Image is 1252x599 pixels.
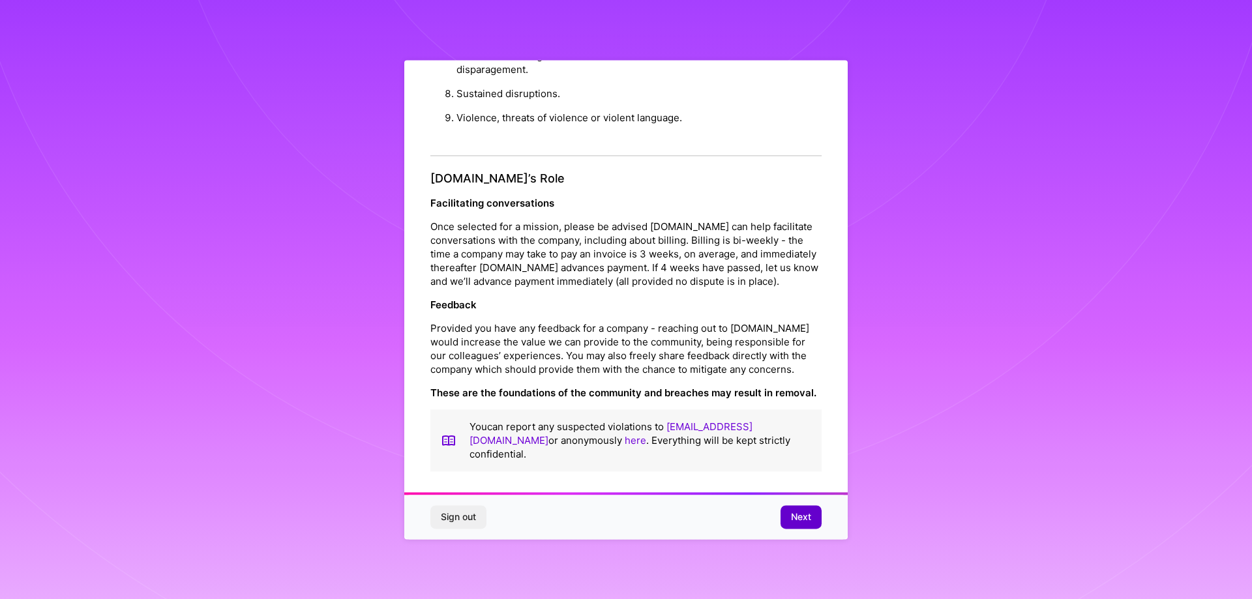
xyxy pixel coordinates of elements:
[430,387,816,399] strong: These are the foundations of the community and breaches may result in removal.
[456,44,822,82] li: Not understanding the differences between constructive criticism and disparagement.
[430,197,554,209] strong: Facilitating conversations
[441,510,476,523] span: Sign out
[430,321,822,376] p: Provided you have any feedback for a company - reaching out to [DOMAIN_NAME] would increase the v...
[456,82,822,106] li: Sustained disruptions.
[430,220,822,288] p: Once selected for a mission, please be advised [DOMAIN_NAME] can help facilitate conversations wi...
[625,434,646,446] a: here
[430,299,477,311] strong: Feedback
[469,420,753,446] a: [EMAIL_ADDRESS][DOMAIN_NAME]
[791,510,811,523] span: Next
[469,420,811,461] p: You can report any suspected violations to or anonymously . Everything will be kept strictly conf...
[430,172,822,186] h4: [DOMAIN_NAME]’s Role
[430,505,486,529] button: Sign out
[781,505,822,529] button: Next
[456,106,822,130] li: Violence, threats of violence or violent language.
[441,420,456,461] img: book icon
